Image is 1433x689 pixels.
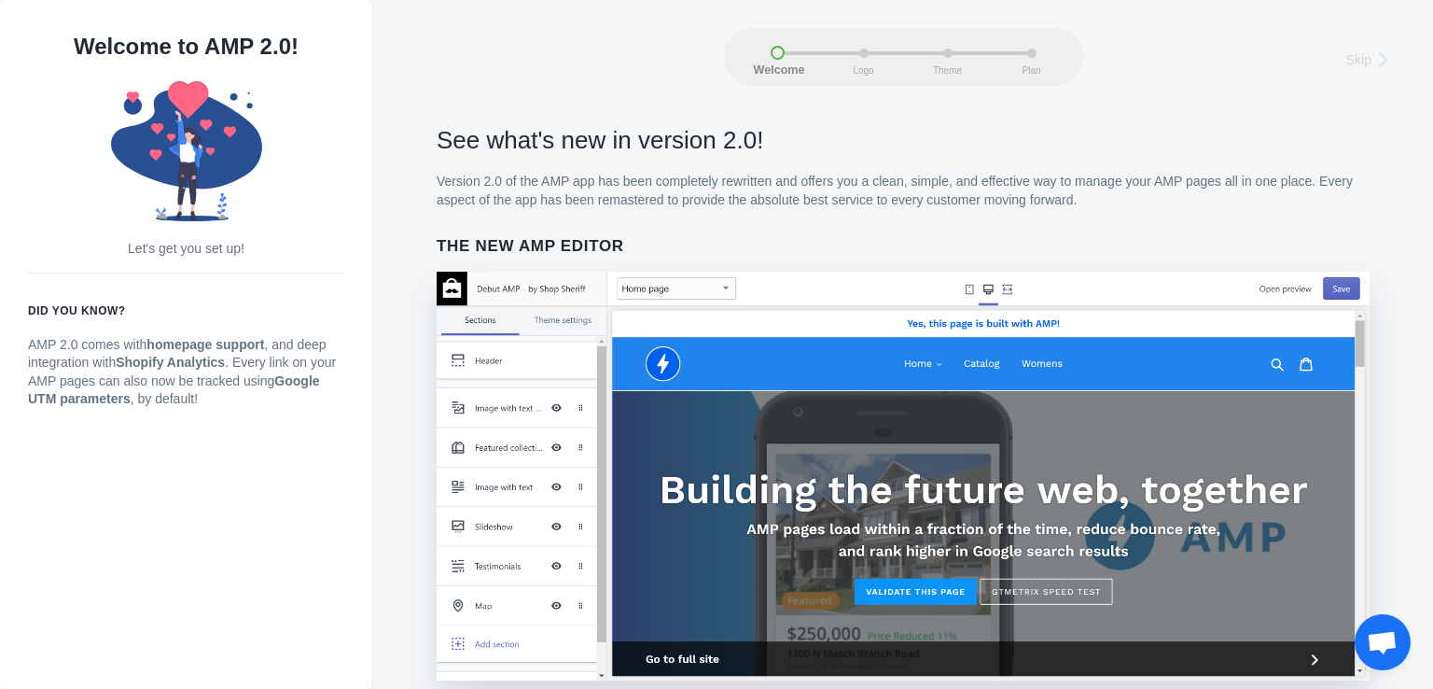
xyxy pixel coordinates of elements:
[28,336,344,409] p: AMP 2.0 comes with , and deep integration with . Every link on your AMP pages can also now be tra...
[1009,65,1055,76] span: Plan
[1346,50,1371,69] span: Skip
[28,240,344,259] p: Let's get you set up!
[146,337,264,352] strong: homepage support
[116,355,225,370] strong: Shopify Analytics
[925,65,971,76] span: Theme
[1346,46,1400,71] a: Skip
[841,65,887,76] span: Logo
[437,272,1370,681] img: amp-editor-1.png
[437,237,1370,256] h6: The new AMP Editor
[28,373,320,407] strong: Google UTM parameters
[754,64,800,77] span: Welcome
[1355,614,1411,670] div: Open chat
[28,28,344,65] h1: Welcome to AMP 2.0!
[437,123,1370,157] h2: See what's new in version 2.0!
[28,302,344,320] h6: Did you know?
[437,173,1370,209] p: Version 2.0 of the AMP app has been completely rewritten and offers you a clean, simple, and effe...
